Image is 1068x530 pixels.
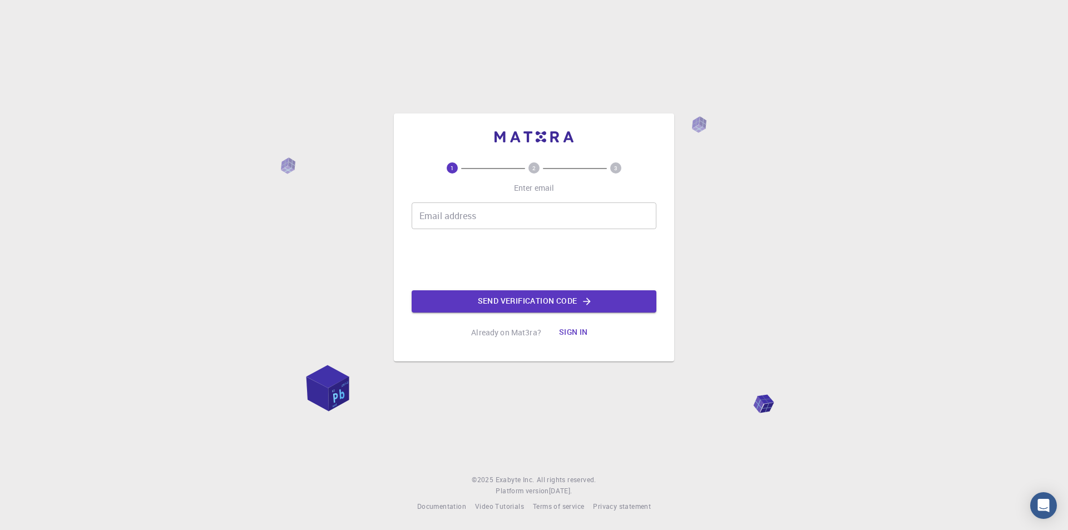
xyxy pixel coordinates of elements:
[533,501,584,512] a: Terms of service
[451,164,454,172] text: 1
[514,182,555,194] p: Enter email
[475,501,524,512] a: Video Tutorials
[496,475,535,484] span: Exabyte Inc.
[472,474,495,486] span: © 2025
[533,502,584,511] span: Terms of service
[449,238,619,281] iframe: reCAPTCHA
[475,502,524,511] span: Video Tutorials
[593,501,651,512] a: Privacy statement
[549,486,572,495] span: [DATE] .
[471,327,541,338] p: Already on Mat3ra?
[417,501,466,512] a: Documentation
[496,474,535,486] a: Exabyte Inc.
[532,164,536,172] text: 2
[1030,492,1057,519] div: Open Intercom Messenger
[496,486,548,497] span: Platform version
[550,321,597,344] button: Sign in
[549,486,572,497] a: [DATE].
[412,290,656,313] button: Send verification code
[417,502,466,511] span: Documentation
[614,164,617,172] text: 3
[593,502,651,511] span: Privacy statement
[537,474,596,486] span: All rights reserved.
